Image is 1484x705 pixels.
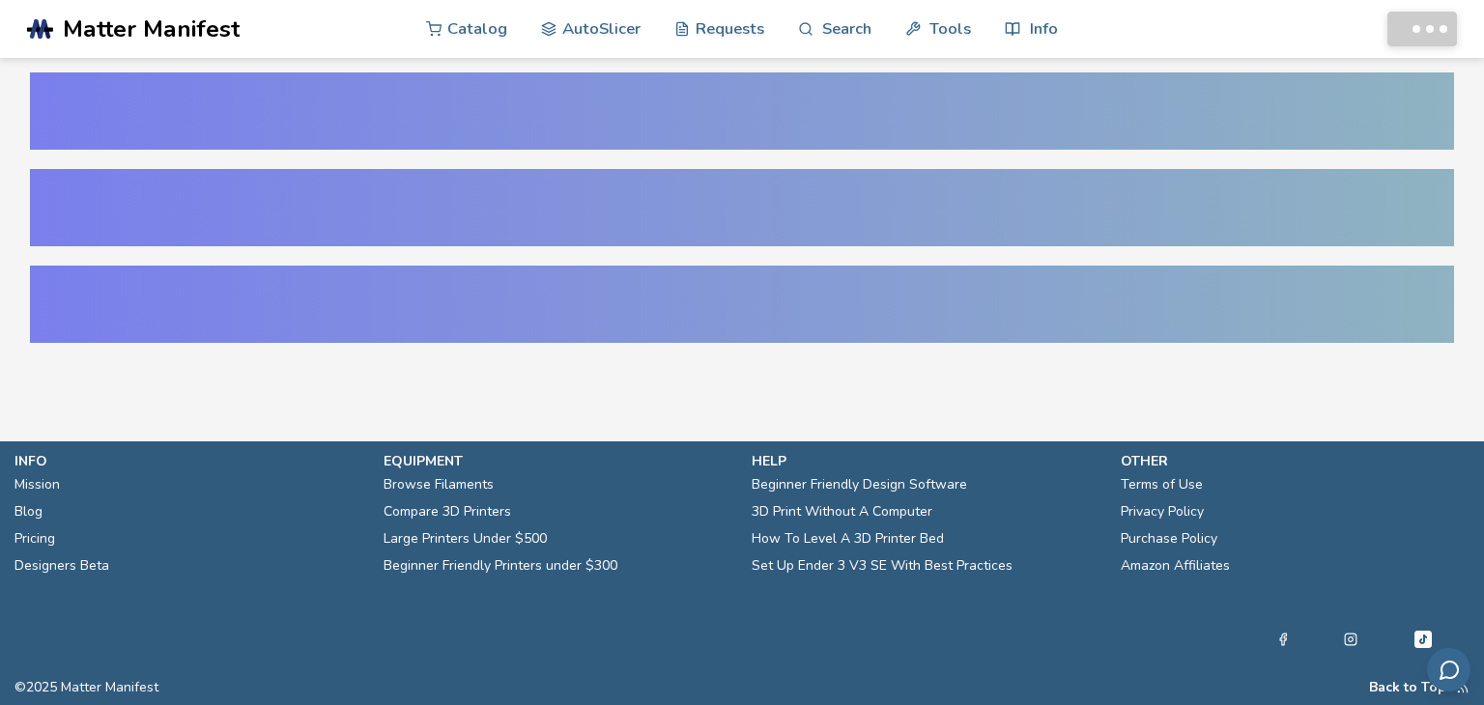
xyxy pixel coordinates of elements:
a: Blog [14,498,43,525]
p: other [1121,451,1470,471]
a: Facebook [1276,628,1290,651]
p: help [752,451,1101,471]
a: Amazon Affiliates [1121,552,1230,579]
p: info [14,451,364,471]
a: Designers Beta [14,552,109,579]
a: Large Printers Under $500 [384,525,547,552]
a: Beginner Friendly Printers under $300 [384,552,617,579]
a: Mission [14,471,60,498]
a: RSS Feed [1456,680,1470,695]
a: Compare 3D Printers [384,498,511,525]
a: Terms of Use [1121,471,1203,498]
a: Instagram [1344,628,1357,651]
a: Set Up Ender 3 V3 SE With Best Practices [752,552,1013,579]
a: Purchase Policy [1121,525,1217,552]
a: Tiktok [1412,628,1435,651]
a: Browse Filaments [384,471,494,498]
button: Back to Top [1369,680,1446,695]
a: How To Level A 3D Printer Bed [752,525,944,552]
a: Privacy Policy [1121,498,1204,525]
span: © 2025 Matter Manifest [14,680,158,695]
a: Beginner Friendly Design Software [752,471,967,498]
p: equipment [384,451,733,471]
a: Pricing [14,525,55,552]
a: 3D Print Without A Computer [752,498,932,525]
span: Matter Manifest [63,15,240,42]
button: Send feedback via email [1427,648,1470,691]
